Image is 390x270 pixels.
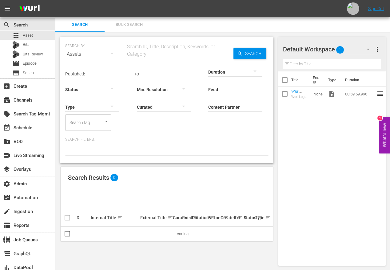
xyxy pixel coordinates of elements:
[3,96,10,104] span: Channels
[110,174,118,181] span: 0
[175,232,191,236] span: Loading...
[75,215,89,220] div: ID
[3,222,10,229] span: Reports
[23,42,30,48] span: Bits
[23,32,33,38] span: Asset
[12,60,20,67] span: Episode
[3,110,10,118] span: Search Tag Mgmt
[311,87,326,101] td: None
[343,87,376,101] td: 00:59:59.996
[291,71,309,89] th: Title
[68,174,109,181] span: Search Results
[3,124,10,131] span: Schedule
[65,137,269,142] p: Search Filters:
[3,166,10,173] span: Overlays
[3,152,10,159] span: Live Streaming
[374,42,381,57] button: more_vert
[376,90,384,97] span: reorder
[336,43,344,56] span: 1
[135,71,139,76] span: to
[291,89,307,98] a: Wurl Logo 1 hr
[168,215,173,220] span: sort
[182,214,190,221] div: Feed
[12,32,20,39] span: Asset
[374,46,381,53] span: more_vert
[108,21,150,28] span: Bulk Search
[244,214,253,221] div: Status
[324,71,341,89] th: Type
[328,90,336,98] span: Video
[12,69,20,77] span: Series
[379,117,390,153] button: Open Feedback Widget
[3,236,10,244] span: Job Queues
[12,41,20,49] div: Bits
[377,115,382,120] div: 1
[125,43,233,58] div: Search ID, Title, Description, Keywords, or Category
[207,214,219,221] div: Partner
[3,21,10,29] span: Search
[309,71,324,89] th: Ext. ID
[12,50,20,58] div: Bits Review
[283,41,376,58] div: Default Workspace
[3,83,10,90] span: Create
[23,60,37,66] span: Episode
[3,208,10,215] span: Ingestion
[91,214,139,221] div: Internal Title
[15,2,44,16] img: ans4CAIJ8jUAAAAAAAAAAAAAAAAAAAAAAAAgQb4GAAAAAAAAAAAAAAAAAAAAAAAAJMjXAAAAAAAAAAAAAAAAAAAAAAAAgAT5G...
[243,48,266,59] span: Search
[221,214,232,221] div: Created
[233,48,266,59] button: Search
[117,215,123,220] span: sort
[3,138,10,145] span: VOD
[347,2,359,15] img: photo.jpg
[65,71,85,76] span: Published:
[23,70,34,76] span: Series
[255,214,261,221] div: Type
[59,21,101,28] span: Search
[4,5,11,12] span: menu
[3,194,10,201] span: Automation
[291,95,308,99] div: Wurl Logo 1 hr
[192,214,205,221] div: Duration
[65,46,119,63] div: Assets
[3,180,10,187] span: Admin
[341,71,378,89] th: Duration
[140,214,171,221] div: External Title
[103,119,109,124] button: Open
[368,6,384,11] a: Sign Out
[3,250,10,257] span: GraphQL
[23,51,43,57] span: Bits Review
[234,215,242,220] div: Ext. ID
[173,215,181,220] div: Curated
